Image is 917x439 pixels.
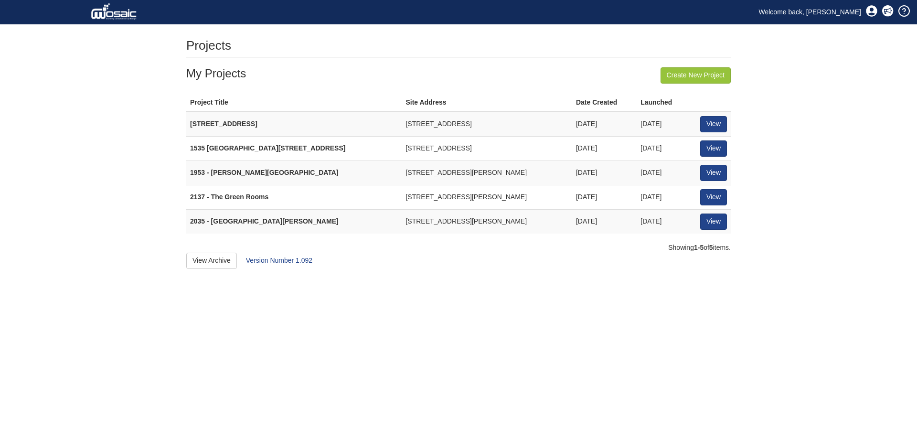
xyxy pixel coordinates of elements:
[91,2,139,21] img: logo_white.png
[186,94,402,112] th: Project Title
[190,144,345,152] strong: 1535 [GEOGRAPHIC_DATA][STREET_ADDRESS]
[190,217,339,225] strong: 2035 - [GEOGRAPHIC_DATA][PERSON_NAME]
[637,136,689,161] td: [DATE]
[572,161,637,185] td: [DATE]
[637,185,689,209] td: [DATE]
[700,116,727,132] a: View
[402,185,572,209] td: [STREET_ADDRESS][PERSON_NAME]
[186,253,237,269] a: View Archive
[402,112,572,136] td: [STREET_ADDRESS]
[637,94,689,112] th: Launched
[700,214,727,230] a: View
[661,67,731,84] a: Create New Project
[186,243,731,253] div: Showing of items.
[190,193,268,201] strong: 2137 - The Green Rooms
[402,94,572,112] th: Site Address
[700,140,727,157] a: View
[637,161,689,185] td: [DATE]
[572,209,637,233] td: [DATE]
[402,161,572,185] td: [STREET_ADDRESS][PERSON_NAME]
[190,169,339,176] strong: 1953 - [PERSON_NAME][GEOGRAPHIC_DATA]
[709,244,713,251] b: 5
[752,5,868,19] a: Welcome back, [PERSON_NAME]
[402,209,572,233] td: [STREET_ADDRESS][PERSON_NAME]
[694,244,704,251] b: 1-5
[246,257,312,264] a: Version Number 1.092
[186,67,731,80] h3: My Projects
[572,136,637,161] td: [DATE]
[186,39,231,53] h1: Projects
[402,136,572,161] td: [STREET_ADDRESS]
[572,112,637,136] td: [DATE]
[572,94,637,112] th: Date Created
[637,112,689,136] td: [DATE]
[572,185,637,209] td: [DATE]
[637,209,689,233] td: [DATE]
[700,189,727,205] a: View
[700,165,727,181] a: View
[190,120,257,128] strong: [STREET_ADDRESS]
